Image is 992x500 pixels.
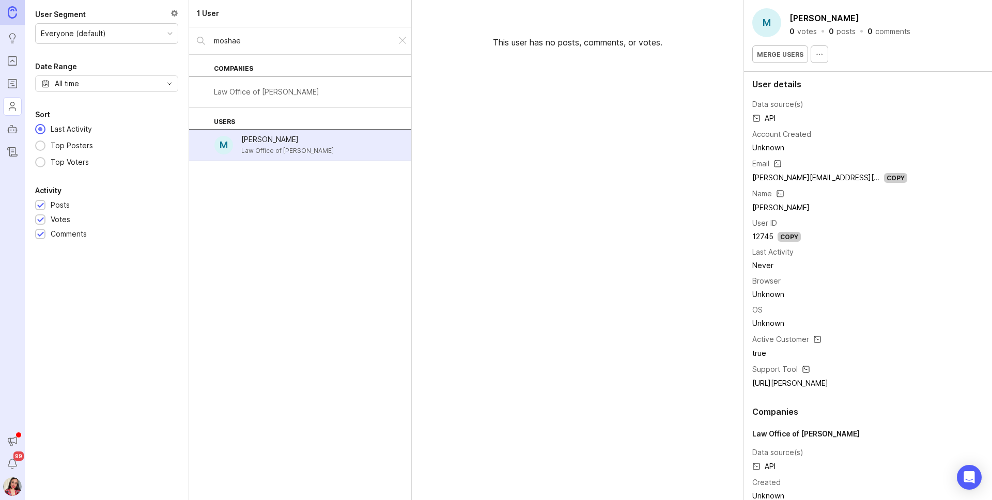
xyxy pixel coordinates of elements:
[13,451,24,461] span: 99
[3,97,22,116] a: Users
[836,28,856,35] div: posts
[875,28,910,35] div: comments
[829,28,834,35] div: 0
[787,10,861,26] button: [PERSON_NAME]
[867,28,873,35] div: 0
[752,408,984,416] div: Companies
[3,120,22,138] a: Autopilot
[752,304,763,316] div: OS
[752,428,984,440] div: Law Office of [PERSON_NAME]
[752,348,907,359] div: true
[197,8,219,19] div: 1 User
[752,246,794,258] div: Last Activity
[35,108,50,121] div: Sort
[752,217,777,229] div: User ID
[55,78,79,89] div: All time
[752,317,907,330] td: Unknown
[51,228,87,240] div: Comments
[752,231,773,242] div: 12745
[778,232,801,242] div: Copy
[45,140,98,151] div: Top Posters
[884,173,907,183] div: Copy
[752,112,776,124] span: API
[3,52,22,70] a: Portal
[214,86,319,98] div: Law Office of [PERSON_NAME]
[214,35,389,46] input: Search by name...
[752,188,772,199] div: Name
[957,465,982,490] div: Open Intercom Messenger
[797,28,817,35] div: votes
[752,158,769,169] div: Email
[241,134,334,145] div: [PERSON_NAME]
[752,260,907,271] div: Never
[757,51,803,58] span: Merge users
[3,29,22,48] a: Ideas
[214,136,233,154] div: M
[752,80,984,88] div: User details
[45,157,94,168] div: Top Voters
[752,99,803,110] div: Data source(s)
[859,28,864,35] div: ·
[752,477,781,488] div: Created
[8,6,17,18] img: Canny Home
[752,45,808,63] button: Merge users
[241,145,334,157] div: Law Office of [PERSON_NAME]
[752,201,907,214] td: [PERSON_NAME]
[35,60,77,73] div: Date Range
[752,129,811,140] div: Account Created
[752,8,781,37] div: M
[3,432,22,450] button: Announcements
[752,447,803,458] div: Data source(s)
[189,108,411,130] div: Users
[820,28,826,35] div: ·
[752,173,928,182] a: [PERSON_NAME][EMAIL_ADDRESS][DOMAIN_NAME]
[41,28,106,39] div: Everyone (default)
[752,364,798,375] div: Support Tool
[752,379,828,387] a: [URL][PERSON_NAME]
[189,55,411,76] div: Companies
[752,460,776,473] span: API
[752,288,907,301] td: Unknown
[752,275,781,287] div: Browser
[3,477,22,496] img: Zuleica Garcia
[3,74,22,93] a: Roadmaps
[789,28,795,35] div: 0
[45,123,97,135] div: Last Activity
[35,8,86,21] div: User Segment
[51,199,70,211] div: Posts
[752,142,907,153] div: Unknown
[3,143,22,161] a: Changelog
[752,334,809,345] div: Active Customer
[51,214,70,225] div: Votes
[35,184,61,197] div: Activity
[3,455,22,473] button: Notifications
[161,80,178,88] svg: toggle icon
